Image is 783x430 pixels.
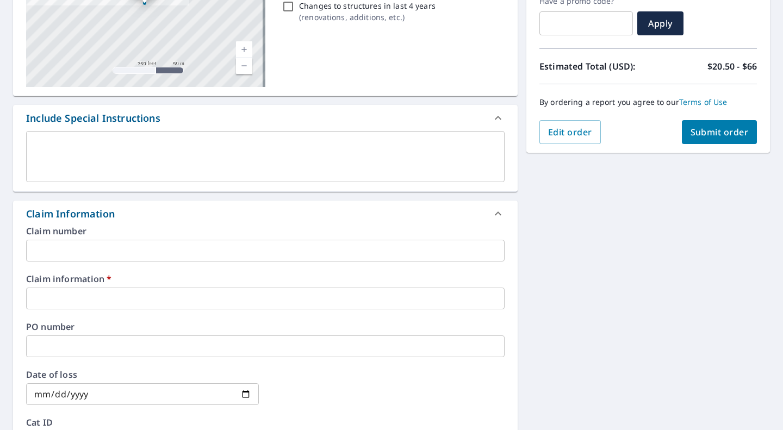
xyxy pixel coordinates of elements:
[26,227,505,235] label: Claim number
[236,41,252,58] a: Current Level 17, Zoom In
[26,275,505,283] label: Claim information
[26,418,505,427] label: Cat ID
[26,370,259,379] label: Date of loss
[707,60,757,73] p: $20.50 - $66
[646,17,675,29] span: Apply
[236,58,252,74] a: Current Level 17, Zoom Out
[539,97,757,107] p: By ordering a report you agree to our
[691,126,749,138] span: Submit order
[26,322,505,331] label: PO number
[13,105,518,131] div: Include Special Instructions
[26,111,160,126] div: Include Special Instructions
[539,120,601,144] button: Edit order
[13,201,518,227] div: Claim Information
[26,207,115,221] div: Claim Information
[637,11,683,35] button: Apply
[548,126,592,138] span: Edit order
[539,60,648,73] p: Estimated Total (USD):
[682,120,757,144] button: Submit order
[679,97,728,107] a: Terms of Use
[299,11,436,23] p: ( renovations, additions, etc. )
